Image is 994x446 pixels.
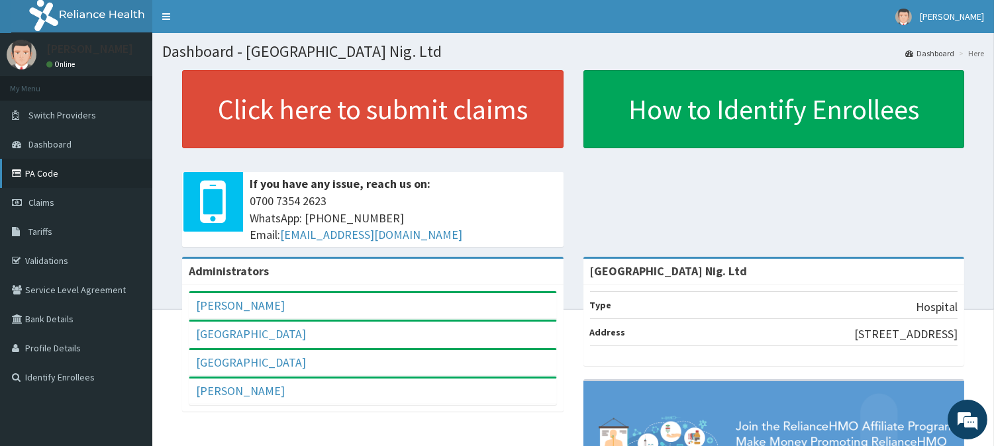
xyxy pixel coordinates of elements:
p: [STREET_ADDRESS] [854,326,958,343]
b: Address [590,326,626,338]
span: Tariffs [28,226,52,238]
span: [PERSON_NAME] [920,11,984,22]
a: Dashboard [905,48,954,59]
span: Dashboard [28,138,72,150]
a: [PERSON_NAME] [196,383,285,398]
p: [PERSON_NAME] [46,43,133,55]
img: User Image [895,9,912,25]
b: If you have any issue, reach us on: [250,176,430,191]
img: User Image [7,40,36,69]
a: Click here to submit claims [182,70,564,148]
strong: [GEOGRAPHIC_DATA] Nig. Ltd [590,263,748,279]
b: Administrators [189,263,269,279]
span: Claims [28,197,54,208]
li: Here [956,48,984,59]
b: Type [590,299,612,311]
span: 0700 7354 2623 WhatsApp: [PHONE_NUMBER] Email: [250,193,557,244]
a: Online [46,60,78,69]
a: [GEOGRAPHIC_DATA] [196,326,306,341]
h1: Dashboard - [GEOGRAPHIC_DATA] Nig. Ltd [162,43,984,60]
a: How to Identify Enrollees [583,70,965,148]
a: [GEOGRAPHIC_DATA] [196,355,306,370]
p: Hospital [916,298,958,316]
a: [EMAIL_ADDRESS][DOMAIN_NAME] [280,227,462,242]
a: [PERSON_NAME] [196,298,285,313]
span: Switch Providers [28,109,96,121]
